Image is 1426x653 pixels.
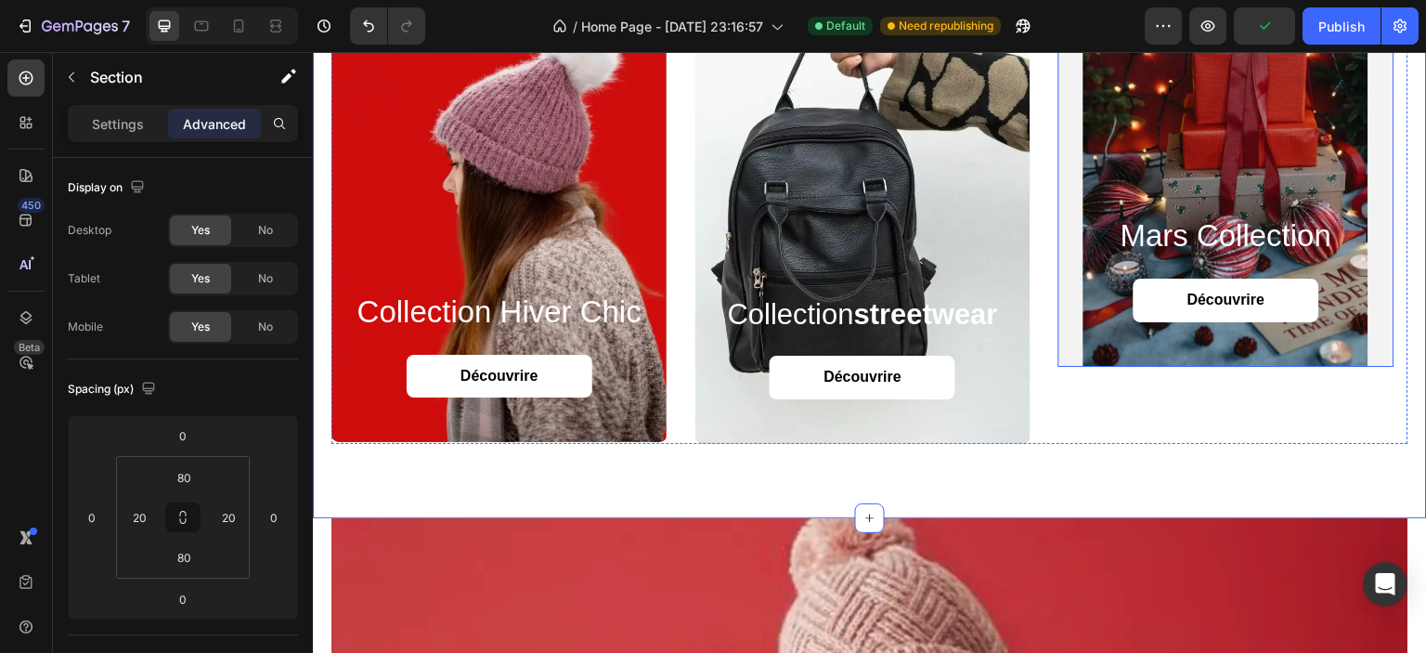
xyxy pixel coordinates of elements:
[125,503,153,531] input: 20px
[41,240,332,281] h2: collection hiver chic
[122,15,130,37] p: 7
[68,176,149,201] div: Display on
[405,243,696,281] h2: collection
[165,464,202,491] input: 80px
[214,503,242,531] input: 20px
[7,7,138,45] button: 7
[581,17,763,36] span: Home Page - [DATE] 23:16:57
[260,503,288,531] input: 0
[512,316,590,335] p: Découvrire
[826,18,865,34] span: Default
[1363,562,1407,607] div: Open Intercom Messenger
[258,222,273,239] span: No
[899,18,993,34] span: Need republishing
[1303,7,1381,45] button: Publish
[164,422,201,450] input: 0
[14,340,45,355] div: Beta
[191,270,210,287] span: Yes
[258,270,273,287] span: No
[68,270,100,287] div: Tablet
[18,198,45,213] div: 450
[350,7,425,45] div: Undo/Redo
[191,319,210,335] span: Yes
[92,114,144,134] p: Settings
[68,319,103,335] div: Mobile
[78,503,106,531] input: 0
[573,17,577,36] span: /
[875,239,953,258] p: Découvrire
[68,222,111,239] div: Desktop
[183,114,246,134] p: Advanced
[164,585,201,613] input: 0
[148,315,226,334] p: Découvrire
[1318,17,1365,36] div: Publish
[165,543,202,571] input: 80px
[258,319,273,335] span: No
[191,222,210,239] span: Yes
[68,377,160,402] div: Spacing (px)
[541,246,685,279] strong: streetwear
[768,163,1059,204] h2: mars collection
[313,52,1426,653] iframe: Design area
[90,66,242,88] p: Section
